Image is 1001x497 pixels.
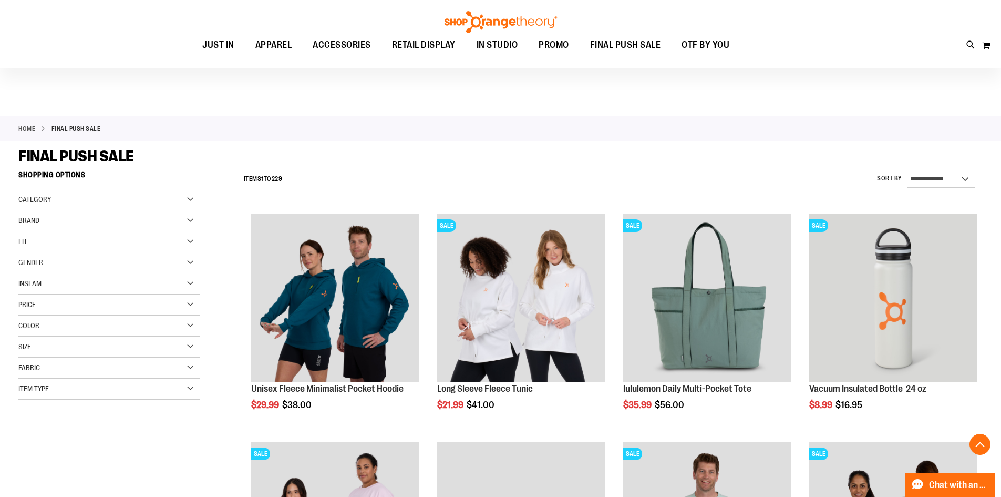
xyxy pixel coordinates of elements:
span: PROMO [539,33,569,57]
a: Long Sleeve Fleece Tunic [437,383,533,394]
img: Shop Orangetheory [443,11,559,33]
span: APPAREL [255,33,292,57]
img: Product image for Fleece Long Sleeve [437,214,605,382]
div: product [432,209,611,437]
div: product [618,209,797,437]
span: SALE [623,219,642,232]
span: SALE [251,448,270,460]
a: lululemon Daily Multi-Pocket Tote [623,383,751,394]
span: RETAIL DISPLAY [392,33,456,57]
span: SALE [437,219,456,232]
span: ACCESSORIES [313,33,371,57]
img: Vacuum Insulated Bottle 24 oz [809,214,977,382]
span: OTF BY YOU [682,33,729,57]
a: ACCESSORIES [302,33,381,57]
span: Category [18,195,51,204]
span: 1 [261,175,264,182]
span: Size [18,342,31,351]
span: FINAL PUSH SALE [18,147,134,165]
img: Unisex Fleece Minimalist Pocket Hoodie [251,214,419,382]
div: product [246,209,425,437]
span: Fabric [18,363,40,372]
a: Unisex Fleece Minimalist Pocket Hoodie [251,214,419,384]
span: IN STUDIO [477,33,518,57]
span: $38.00 [282,400,313,410]
span: SALE [809,448,828,460]
strong: Shopping Options [18,166,200,189]
span: $29.99 [251,400,281,410]
span: Color [18,321,39,330]
a: FINAL PUSH SALE [580,33,672,57]
span: $8.99 [809,400,834,410]
span: $35.99 [623,400,653,410]
strong: FINAL PUSH SALE [51,124,101,134]
a: JUST IN [192,33,245,57]
span: Price [18,300,36,309]
a: IN STUDIO [466,33,529,57]
span: Gender [18,258,43,267]
span: $21.99 [437,400,465,410]
span: Item Type [18,384,49,393]
a: OTF BY YOU [671,33,740,57]
span: $56.00 [655,400,686,410]
span: Inseam [18,279,42,288]
div: product [804,209,983,437]
img: lululemon Daily Multi-Pocket Tote [623,214,791,382]
span: 229 [272,175,283,182]
a: APPAREL [245,33,303,57]
button: Back To Top [969,434,990,455]
span: SALE [623,448,642,460]
a: PROMO [528,33,580,57]
a: Vacuum Insulated Bottle 24 oz [809,383,926,394]
a: Unisex Fleece Minimalist Pocket Hoodie [251,383,404,394]
h2: Items to [244,171,283,187]
a: RETAIL DISPLAY [381,33,466,57]
label: Sort By [877,174,902,183]
a: Vacuum Insulated Bottle 24 ozSALE [809,214,977,384]
span: $16.95 [835,400,864,410]
span: JUST IN [202,33,234,57]
span: Brand [18,216,39,225]
a: lululemon Daily Multi-Pocket ToteSALE [623,214,791,384]
a: Product image for Fleece Long SleeveSALE [437,214,605,384]
button: Chat with an Expert [905,473,995,497]
span: Chat with an Expert [929,480,988,490]
span: Fit [18,237,27,246]
span: SALE [809,219,828,232]
a: Home [18,124,35,134]
span: FINAL PUSH SALE [590,33,661,57]
span: $41.00 [467,400,496,410]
